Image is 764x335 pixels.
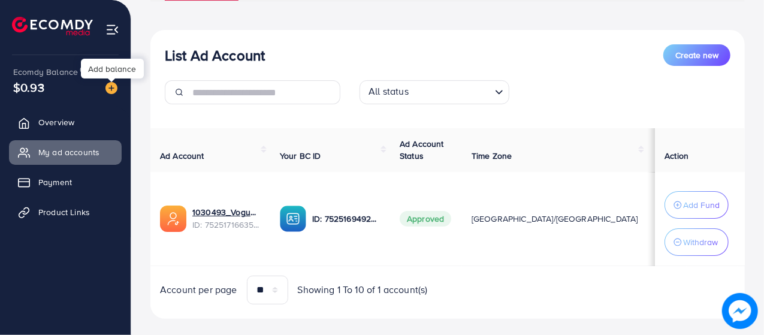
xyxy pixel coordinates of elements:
[160,206,186,232] img: ic-ads-acc.e4c84228.svg
[722,293,758,329] img: image
[9,110,122,134] a: Overview
[280,206,306,232] img: ic-ba-acc.ded83a64.svg
[360,80,509,104] div: Search for option
[38,206,90,218] span: Product Links
[38,176,72,188] span: Payment
[665,150,688,162] span: Action
[412,83,490,101] input: Search for option
[105,82,117,94] img: image
[472,150,512,162] span: Time Zone
[160,150,204,162] span: Ad Account
[400,211,451,227] span: Approved
[9,170,122,194] a: Payment
[38,116,74,128] span: Overview
[665,191,729,219] button: Add Fund
[400,138,444,162] span: Ad Account Status
[9,140,122,164] a: My ad accounts
[13,66,78,78] span: Ecomdy Balance
[683,235,718,249] p: Withdraw
[298,283,428,297] span: Showing 1 To 10 of 1 account(s)
[105,23,119,37] img: menu
[192,206,261,231] div: <span class='underline'>1030493_Vogueofficialstore_1752090569997</span></br>7525171663521169425
[192,206,261,218] a: 1030493_Vogueofficialstore_1752090569997
[9,200,122,224] a: Product Links
[160,283,237,297] span: Account per page
[38,146,99,158] span: My ad accounts
[280,150,321,162] span: Your BC ID
[192,219,261,231] span: ID: 7525171663521169425
[366,82,411,101] span: All status
[683,198,720,212] p: Add Fund
[165,47,265,64] h3: List Ad Account
[663,44,730,66] button: Create new
[312,212,381,226] p: ID: 7525169492788625426
[675,49,718,61] span: Create new
[12,17,93,35] img: logo
[11,75,46,100] span: $0.93
[81,59,144,79] div: Add balance
[665,228,729,256] button: Withdraw
[472,213,638,225] span: [GEOGRAPHIC_DATA]/[GEOGRAPHIC_DATA]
